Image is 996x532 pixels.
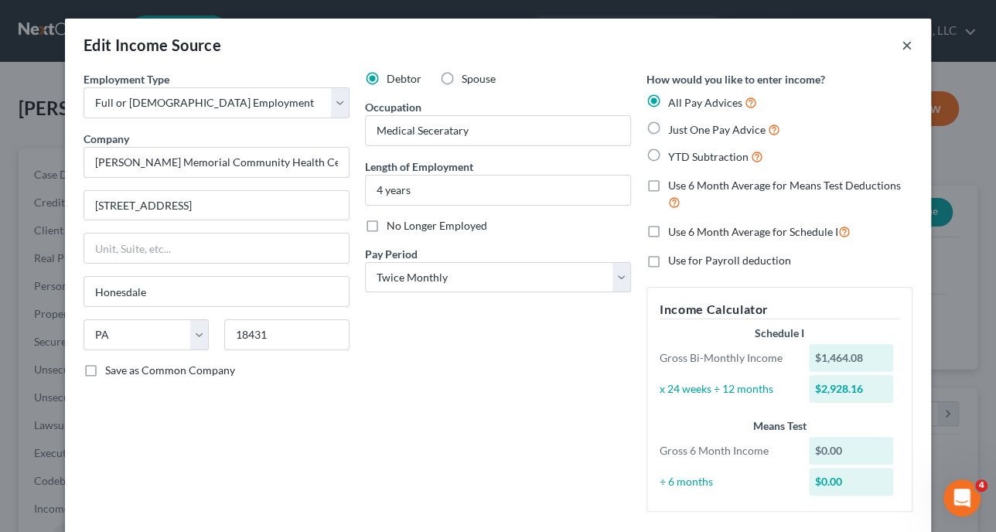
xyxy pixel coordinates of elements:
input: ex: 2 years [366,176,630,205]
div: ÷ 6 months [652,474,801,489]
input: -- [366,116,630,145]
span: Debtor [387,72,421,85]
iframe: Intercom live chat [943,479,981,517]
span: Use 6 Month Average for Means Test Deductions [668,179,901,192]
span: Use 6 Month Average for Schedule I [668,225,838,238]
span: YTD Subtraction [668,150,749,163]
div: Edit Income Source [84,34,221,56]
span: Just One Pay Advice [668,123,766,136]
span: Pay Period [365,247,418,261]
span: Company [84,132,129,145]
input: Unit, Suite, etc... [84,234,349,263]
div: Schedule I [660,326,899,341]
input: Enter zip... [224,319,350,350]
div: x 24 weeks ÷ 12 months [652,381,801,397]
span: No Longer Employed [387,219,487,232]
span: Use for Payroll deduction [668,254,791,267]
div: $0.00 [809,468,894,496]
span: 4 [975,479,987,492]
div: Gross 6 Month Income [652,443,801,459]
span: Save as Common Company [105,363,235,377]
span: All Pay Advices [668,96,742,109]
input: Enter city... [84,277,349,306]
span: Employment Type [84,73,169,86]
h5: Income Calculator [660,300,899,319]
div: $0.00 [809,437,894,465]
button: × [902,36,912,54]
div: $1,464.08 [809,344,894,372]
span: Spouse [462,72,496,85]
input: Search company by name... [84,147,350,178]
div: $2,928.16 [809,375,894,403]
label: Occupation [365,99,421,115]
label: How would you like to enter income? [646,71,825,87]
input: Enter address... [84,191,349,220]
div: Gross Bi-Monthly Income [652,350,801,366]
label: Length of Employment [365,159,473,175]
div: Means Test [660,418,899,434]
